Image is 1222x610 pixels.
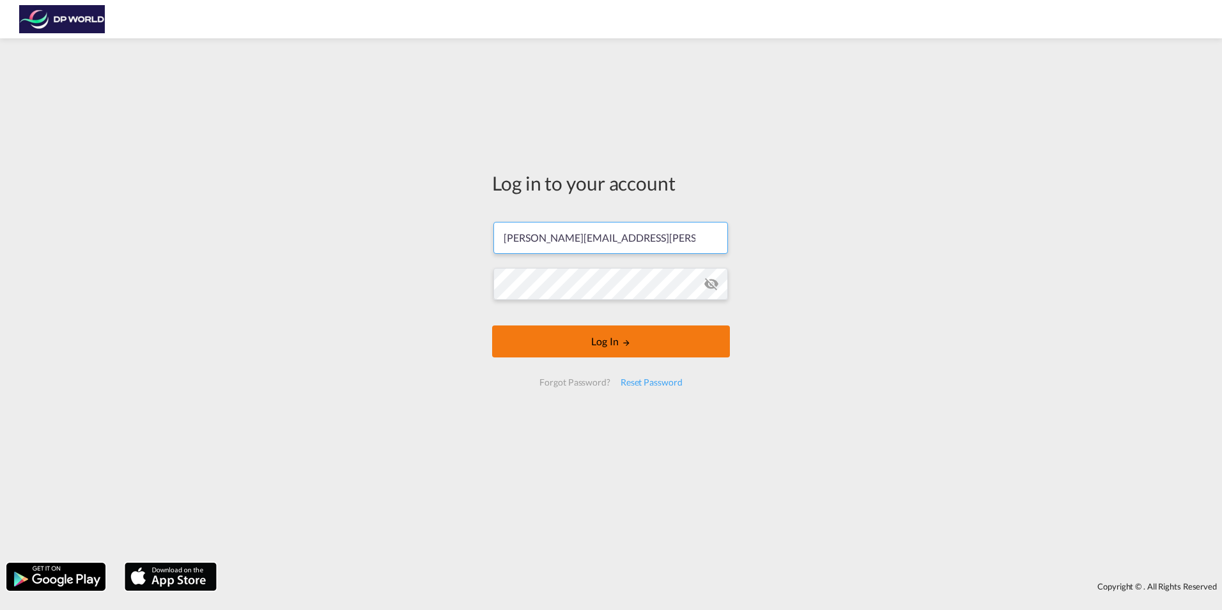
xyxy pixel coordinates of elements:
[615,371,688,394] div: Reset Password
[492,325,730,357] button: LOGIN
[223,575,1222,597] div: Copyright © . All Rights Reserved
[493,222,728,254] input: Enter email/phone number
[704,276,719,292] md-icon: icon-eye-off
[19,5,105,34] img: c08ca190194411f088ed0f3ba295208c.png
[5,561,107,592] img: google.png
[123,561,218,592] img: apple.png
[492,169,730,196] div: Log in to your account
[534,371,615,394] div: Forgot Password?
